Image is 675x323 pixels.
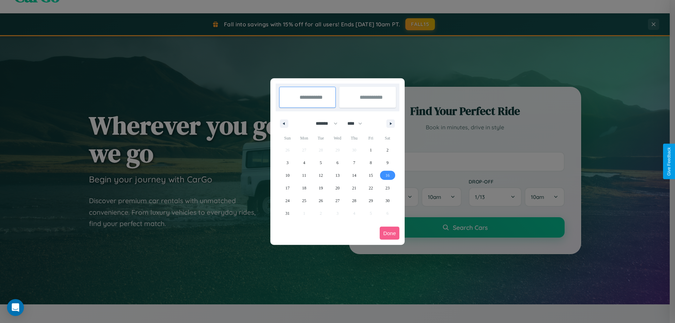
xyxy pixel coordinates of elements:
span: 4 [303,156,305,169]
button: 12 [313,169,329,182]
button: 21 [346,182,362,194]
span: 28 [352,194,356,207]
button: Done [380,227,399,240]
button: 15 [362,169,379,182]
span: Sat [379,133,396,144]
button: 23 [379,182,396,194]
span: 16 [385,169,390,182]
button: 7 [346,156,362,169]
span: 20 [335,182,340,194]
span: 30 [385,194,390,207]
span: 17 [285,182,290,194]
button: 26 [313,194,329,207]
button: 19 [313,182,329,194]
button: 13 [329,169,346,182]
span: 1 [370,144,372,156]
button: 8 [362,156,379,169]
button: 17 [279,182,296,194]
span: Tue [313,133,329,144]
button: 20 [329,182,346,194]
button: 3 [279,156,296,169]
button: 25 [296,194,312,207]
button: 6 [329,156,346,169]
span: Fri [362,133,379,144]
button: 24 [279,194,296,207]
button: 2 [379,144,396,156]
span: Wed [329,133,346,144]
span: 18 [302,182,306,194]
span: 5 [320,156,322,169]
span: Sun [279,133,296,144]
span: 10 [285,169,290,182]
span: Mon [296,133,312,144]
button: 1 [362,144,379,156]
div: Give Feedback [667,147,671,176]
span: 15 [369,169,373,182]
button: 10 [279,169,296,182]
span: 11 [302,169,306,182]
span: 13 [335,169,340,182]
span: Thu [346,133,362,144]
button: 9 [379,156,396,169]
span: 31 [285,207,290,220]
span: 23 [385,182,390,194]
span: 25 [302,194,306,207]
button: 30 [379,194,396,207]
span: 6 [336,156,339,169]
button: 4 [296,156,312,169]
span: 27 [335,194,340,207]
span: 2 [386,144,388,156]
button: 5 [313,156,329,169]
span: 19 [319,182,323,194]
div: Open Intercom Messenger [7,299,24,316]
span: 12 [319,169,323,182]
button: 16 [379,169,396,182]
button: 11 [296,169,312,182]
span: 26 [319,194,323,207]
button: 29 [362,194,379,207]
span: 24 [285,194,290,207]
button: 14 [346,169,362,182]
button: 27 [329,194,346,207]
button: 28 [346,194,362,207]
button: 22 [362,182,379,194]
button: 18 [296,182,312,194]
span: 21 [352,182,356,194]
span: 29 [369,194,373,207]
span: 7 [353,156,355,169]
span: 22 [369,182,373,194]
button: 31 [279,207,296,220]
span: 3 [287,156,289,169]
span: 8 [370,156,372,169]
span: 9 [386,156,388,169]
span: 14 [352,169,356,182]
